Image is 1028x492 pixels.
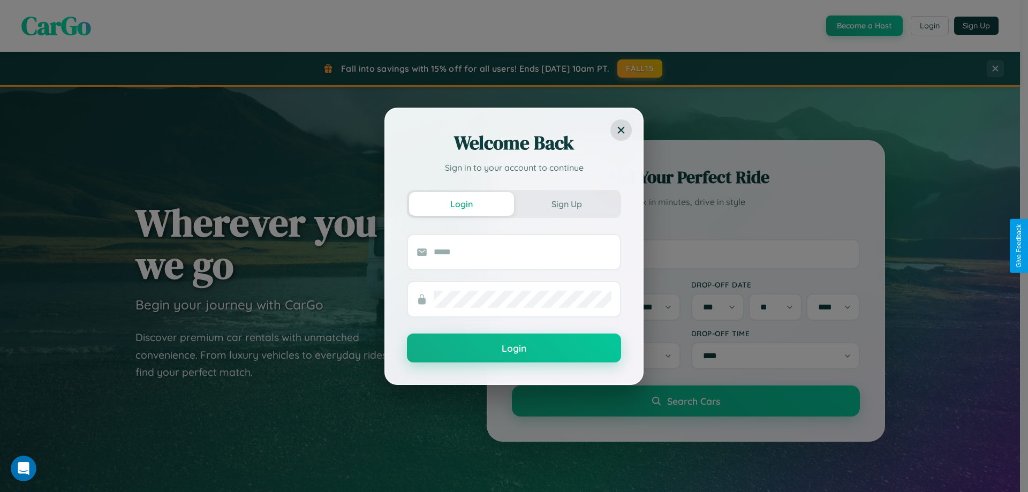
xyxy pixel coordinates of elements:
[11,456,36,481] iframe: Intercom live chat
[407,334,621,362] button: Login
[407,130,621,156] h2: Welcome Back
[409,192,514,216] button: Login
[407,161,621,174] p: Sign in to your account to continue
[1015,224,1023,268] div: Give Feedback
[514,192,619,216] button: Sign Up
